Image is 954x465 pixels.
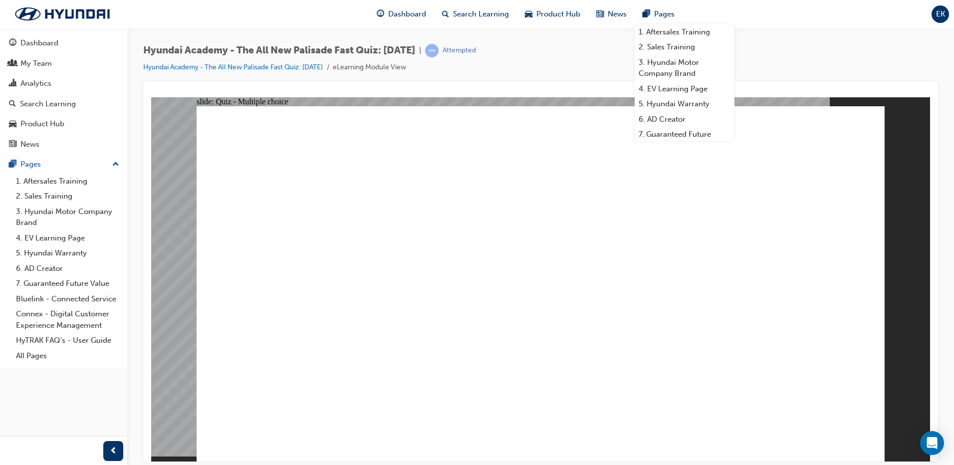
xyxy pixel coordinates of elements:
[12,333,123,348] a: HyTRAK FAQ's - User Guide
[9,59,16,68] span: people-icon
[388,8,426,20] span: Dashboard
[9,120,16,129] span: car-icon
[525,8,532,20] span: car-icon
[635,81,734,97] a: 4. EV Learning Page
[143,63,323,71] a: Hyundai Academy - The All New Palisade Fast Quiz: [DATE]
[643,8,650,20] span: pages-icon
[4,34,123,52] a: Dashboard
[588,4,635,24] a: news-iconNews
[12,204,123,231] a: 3. Hyundai Motor Company Brand
[143,45,415,56] span: Hyundai Academy - The All New Palisade Fast Quiz: [DATE]
[12,306,123,333] a: Connex - Digital Customer Experience Management
[920,431,944,455] div: Open Intercom Messenger
[20,37,58,49] div: Dashboard
[4,155,123,174] button: Pages
[20,58,52,69] div: My Team
[4,74,123,93] a: Analytics
[12,245,123,261] a: 5. Hyundai Warranty
[932,5,949,23] button: EK
[20,139,39,150] div: News
[20,118,64,130] div: Product Hub
[635,127,734,153] a: 7. Guaranteed Future Value
[20,78,51,89] div: Analytics
[608,8,627,20] span: News
[635,39,734,55] a: 2. Sales Training
[4,95,123,113] a: Search Learning
[442,8,449,20] span: search-icon
[4,135,123,154] a: News
[12,189,123,204] a: 2. Sales Training
[635,55,734,81] a: 3. Hyundai Motor Company Brand
[9,160,16,169] span: pages-icon
[9,79,16,88] span: chart-icon
[5,3,120,24] img: Trak
[635,96,734,112] a: 5. Hyundai Warranty
[20,98,76,110] div: Search Learning
[20,159,41,170] div: Pages
[425,44,439,57] span: learningRecordVerb_ATTEMPT-icon
[635,112,734,127] a: 6. AD Creator
[110,445,117,458] span: prev-icon
[517,4,588,24] a: car-iconProduct Hub
[453,8,509,20] span: Search Learning
[654,8,675,20] span: Pages
[9,100,16,109] span: search-icon
[112,158,119,171] span: up-icon
[12,348,123,364] a: All Pages
[443,46,476,55] div: Attempted
[333,62,406,73] li: eLearning Module View
[536,8,580,20] span: Product Hub
[4,32,123,155] button: DashboardMy TeamAnalyticsSearch LearningProduct HubNews
[419,45,421,56] span: |
[4,54,123,73] a: My Team
[369,4,434,24] a: guage-iconDashboard
[4,115,123,133] a: Product Hub
[12,174,123,189] a: 1. Aftersales Training
[635,4,683,24] a: pages-iconPages
[9,39,16,48] span: guage-icon
[596,8,604,20] span: news-icon
[12,291,123,307] a: Bluelink - Connected Service
[12,276,123,291] a: 7. Guaranteed Future Value
[12,261,123,276] a: 6. AD Creator
[9,140,16,149] span: news-icon
[635,24,734,40] a: 1. Aftersales Training
[434,4,517,24] a: search-iconSearch Learning
[377,8,384,20] span: guage-icon
[936,8,945,20] span: EK
[12,231,123,246] a: 4. EV Learning Page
